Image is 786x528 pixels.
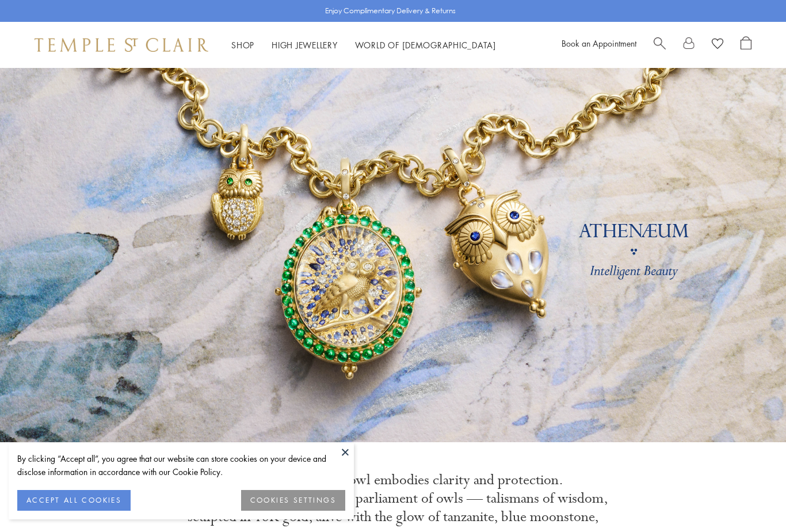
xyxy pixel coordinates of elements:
[325,5,456,17] p: Enjoy Complimentary Delivery & Returns
[272,39,338,51] a: High JewelleryHigh Jewellery
[17,452,345,478] div: By clicking “Accept all”, you agree that our website can store cookies on your device and disclos...
[654,36,666,54] a: Search
[35,38,208,52] img: Temple St. Clair
[231,39,254,51] a: ShopShop
[741,36,751,54] a: Open Shopping Bag
[231,38,496,52] nav: Main navigation
[562,37,636,49] a: Book an Appointment
[712,36,723,54] a: View Wishlist
[355,39,496,51] a: World of [DEMOGRAPHIC_DATA]World of [DEMOGRAPHIC_DATA]
[241,490,345,511] button: COOKIES SETTINGS
[17,490,131,511] button: ACCEPT ALL COOKIES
